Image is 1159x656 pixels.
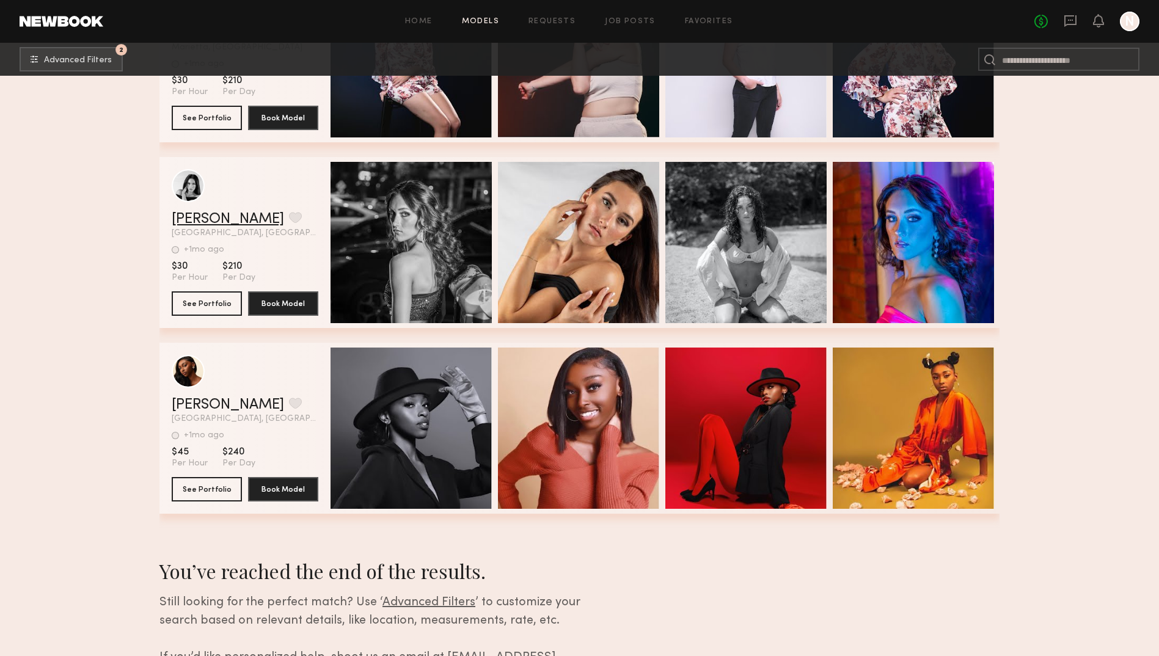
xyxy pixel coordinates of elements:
[222,272,255,283] span: Per Day
[172,446,208,458] span: $45
[222,75,255,87] span: $210
[184,431,224,440] div: +1mo ago
[685,18,733,26] a: Favorites
[528,18,576,26] a: Requests
[382,597,475,608] span: Advanced Filters
[222,458,255,469] span: Per Day
[172,75,208,87] span: $30
[172,229,318,238] span: [GEOGRAPHIC_DATA], [GEOGRAPHIC_DATA]
[405,18,433,26] a: Home
[248,291,318,316] button: Book Model
[172,291,242,316] button: See Portfolio
[172,272,208,283] span: Per Hour
[222,87,255,98] span: Per Day
[1120,12,1139,31] a: N
[172,212,284,227] a: [PERSON_NAME]
[159,558,620,584] div: You’ve reached the end of the results.
[44,56,112,65] span: Advanced Filters
[172,477,242,501] button: See Portfolio
[20,47,123,71] button: 2Advanced Filters
[119,47,123,53] span: 2
[184,246,224,254] div: +1mo ago
[605,18,656,26] a: Job Posts
[172,260,208,272] span: $30
[172,87,208,98] span: Per Hour
[172,398,284,412] a: [PERSON_NAME]
[222,260,255,272] span: $210
[462,18,499,26] a: Models
[172,458,208,469] span: Per Hour
[172,106,242,130] button: See Portfolio
[222,446,255,458] span: $240
[248,106,318,130] button: Book Model
[172,415,318,423] span: [GEOGRAPHIC_DATA], [GEOGRAPHIC_DATA]
[248,477,318,501] button: Book Model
